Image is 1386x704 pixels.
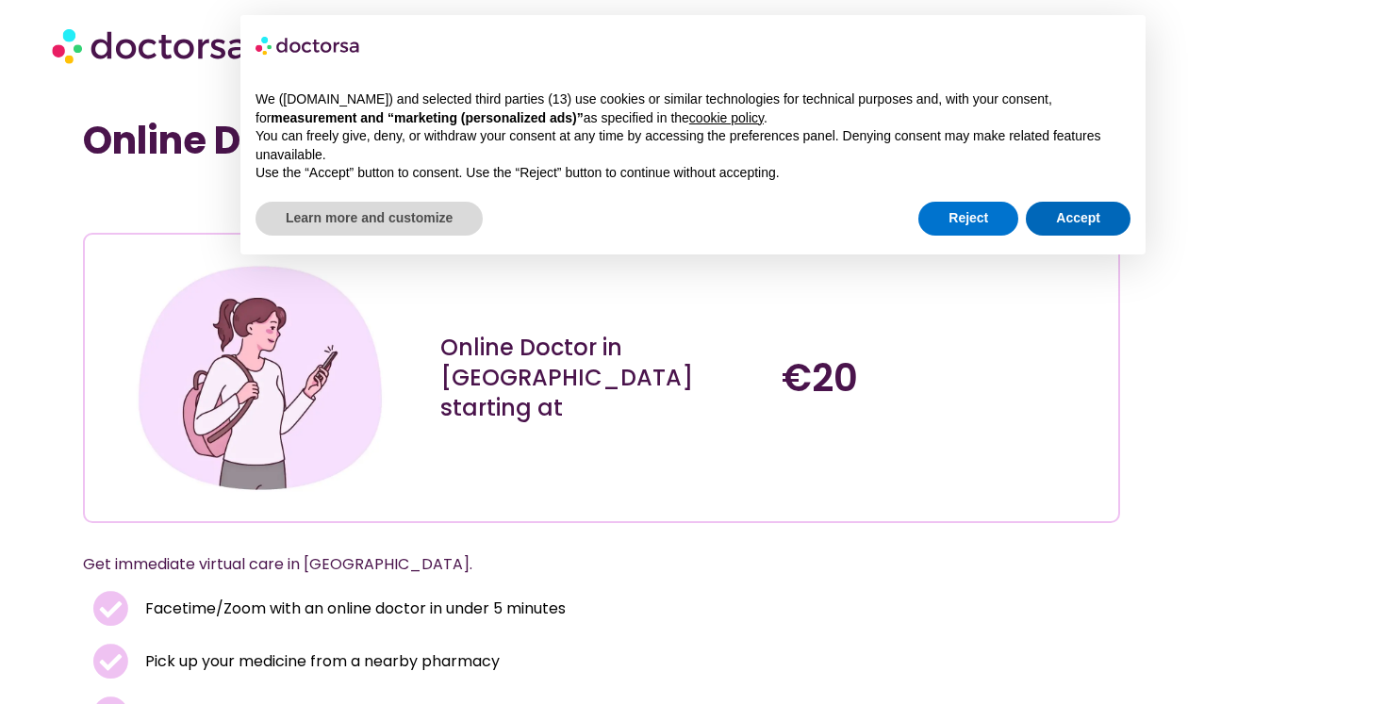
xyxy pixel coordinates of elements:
[256,30,361,60] img: logo
[256,202,483,236] button: Learn more and customize
[782,355,1104,401] h4: €20
[256,90,1130,127] p: We ([DOMAIN_NAME]) and selected third parties (13) use cookies or similar technologies for techni...
[140,596,566,622] span: Facetime/Zoom with an online doctor in under 5 minutes
[140,648,500,675] span: Pick up your medicine from a nearby pharmacy
[271,110,583,125] strong: measurement and “marketing (personalized ads)”
[1026,202,1130,236] button: Accept
[83,118,1120,163] h1: Online Doctor Near Me [GEOGRAPHIC_DATA]
[131,249,388,506] img: Illustration depicting a young woman in a casual outfit, engaged with her smartphone. She has a p...
[440,333,763,423] div: Online Doctor in [GEOGRAPHIC_DATA] starting at
[83,551,1075,578] p: Get immediate virtual care in [GEOGRAPHIC_DATA].
[918,202,1018,236] button: Reject
[92,191,375,214] iframe: Customer reviews powered by Trustpilot
[689,110,764,125] a: cookie policy
[256,127,1130,164] p: You can freely give, deny, or withdraw your consent at any time by accessing the preferences pane...
[256,164,1130,183] p: Use the “Accept” button to consent. Use the “Reject” button to continue without accepting.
